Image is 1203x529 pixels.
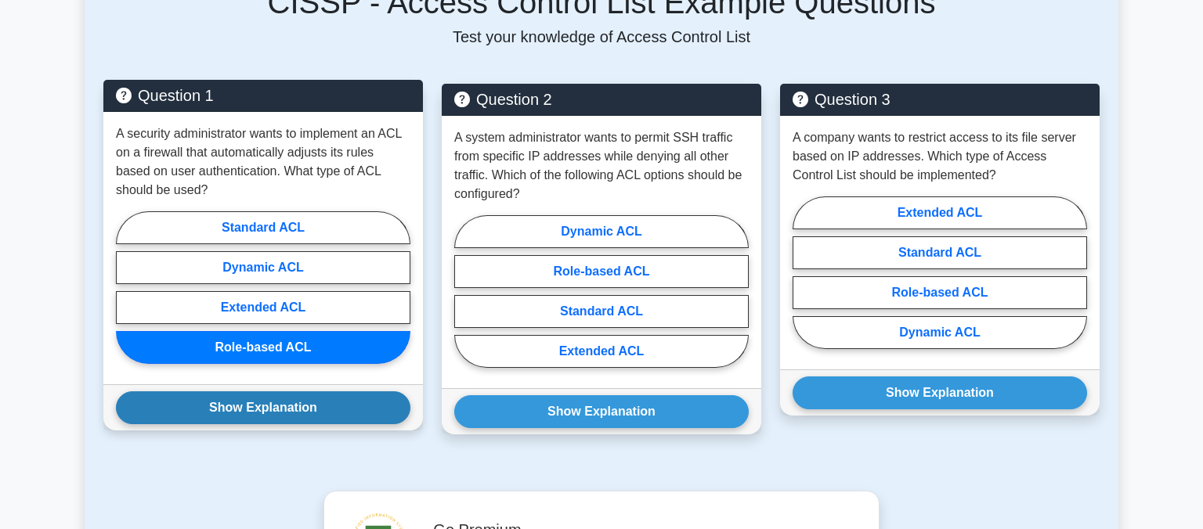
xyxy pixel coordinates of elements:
[454,215,749,248] label: Dynamic ACL
[454,395,749,428] button: Show Explanation
[454,255,749,288] label: Role-based ACL
[454,90,749,109] h5: Question 2
[116,391,410,424] button: Show Explanation
[793,276,1087,309] label: Role-based ACL
[454,335,749,368] label: Extended ACL
[103,27,1100,46] p: Test your knowledge of Access Control List
[116,86,410,105] h5: Question 1
[454,128,749,203] p: A system administrator wants to permit SSH traffic from specific IP addresses while denying all o...
[116,291,410,324] label: Extended ACL
[116,211,410,244] label: Standard ACL
[793,376,1087,409] button: Show Explanation
[116,124,410,200] p: A security administrator wants to implement an ACL on a firewall that automatically adjusts its r...
[793,196,1087,229] label: Extended ACL
[454,295,749,328] label: Standard ACL
[793,236,1087,269] label: Standard ACL
[116,251,410,284] label: Dynamic ACL
[116,331,410,364] label: Role-based ACL
[793,128,1087,185] p: A company wants to restrict access to its file server based on IP addresses. Which type of Access...
[793,316,1087,349] label: Dynamic ACL
[793,90,1087,109] h5: Question 3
